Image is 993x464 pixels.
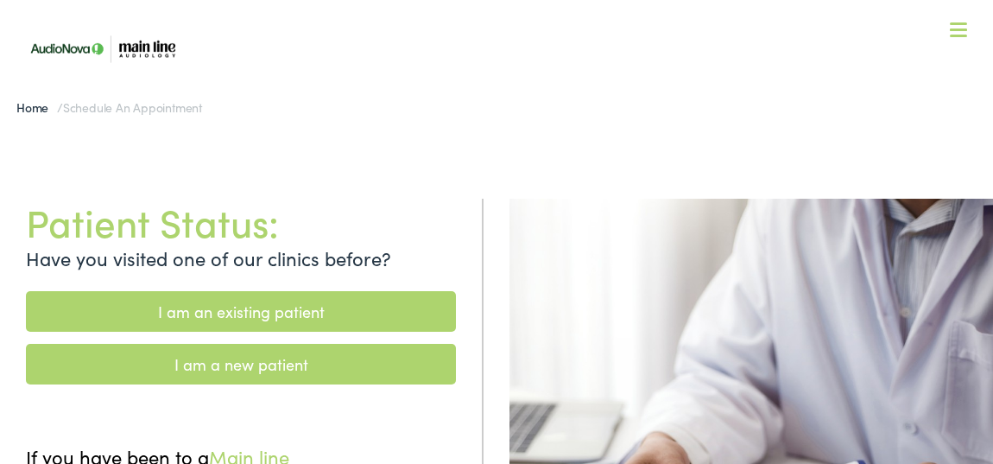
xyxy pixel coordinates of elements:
[26,344,456,385] a: I am a new patient
[33,69,973,123] a: What We Offer
[16,99,57,116] a: Home
[26,291,456,332] a: I am an existing patient
[26,244,456,272] p: Have you visited one of our clinics before?
[16,99,202,116] span: /
[63,99,202,116] span: Schedule an Appointment
[26,199,456,245] h1: Patient Status:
